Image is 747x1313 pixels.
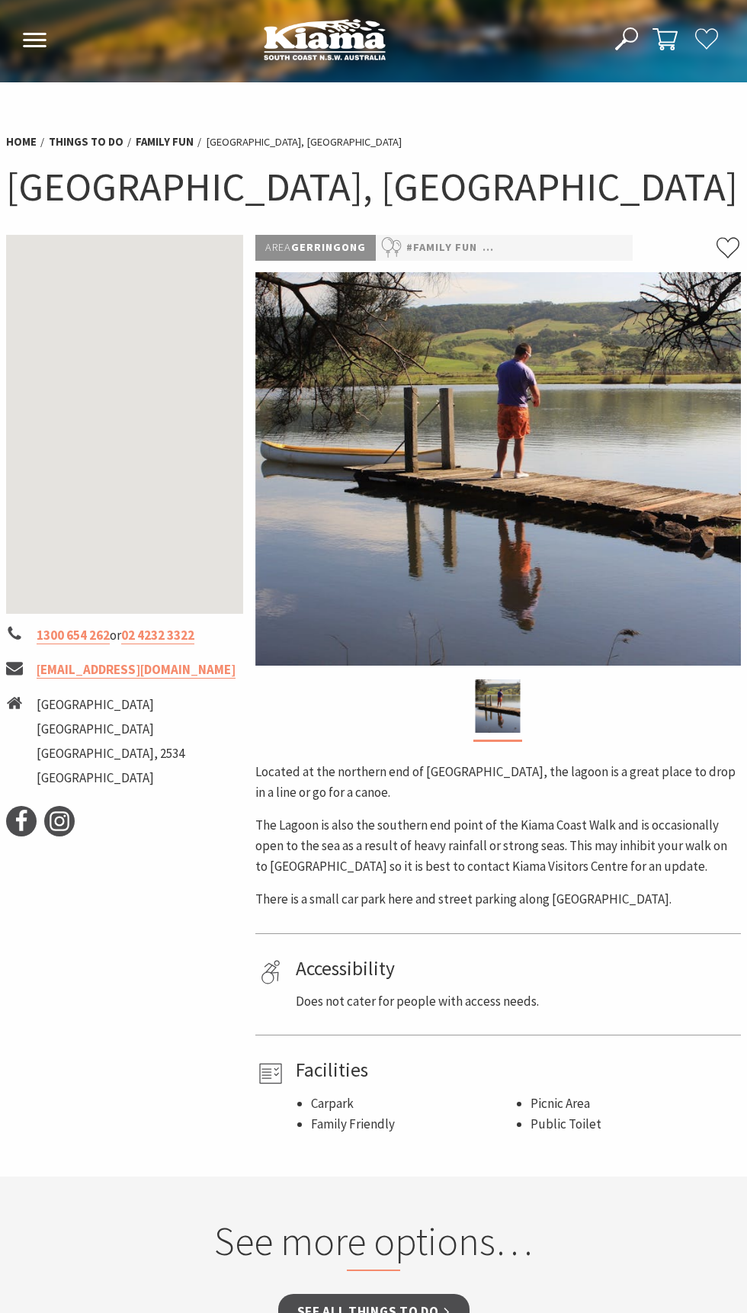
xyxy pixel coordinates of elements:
[121,627,194,644] a: 02 4232 3322
[6,160,741,213] h1: [GEOGRAPHIC_DATA], [GEOGRAPHIC_DATA]
[49,134,123,149] a: Things To Do
[531,1114,736,1135] li: Public Toilet
[296,957,736,981] h4: Accessibility
[311,1093,516,1114] li: Carpark
[37,695,184,715] li: [GEOGRAPHIC_DATA]
[139,1218,608,1271] h2: See more options…
[37,627,110,644] a: 1300 654 262
[255,762,741,803] p: Located at the northern end of [GEOGRAPHIC_DATA], the lagoon is a great place to drop in a line o...
[255,272,742,666] img: Werri Lagoon
[6,134,37,149] a: Home
[311,1114,516,1135] li: Family Friendly
[476,679,521,733] img: Werri Lagoon
[6,625,243,646] li: or
[406,239,477,257] a: #Family Fun
[37,719,184,740] li: [GEOGRAPHIC_DATA]
[255,815,741,878] p: The Lagoon is also the southern end point of the Kiama Coast Walk and is occasionally open to the...
[136,134,194,149] a: Family Fun
[531,1093,736,1114] li: Picnic Area
[37,743,184,764] li: [GEOGRAPHIC_DATA], 2534
[296,991,736,1012] p: Does not cater for people with access needs.
[255,889,741,910] p: There is a small car park here and street parking along [GEOGRAPHIC_DATA].
[255,235,376,261] p: Gerringong
[483,239,621,257] a: #Natural Attractions
[296,1058,736,1082] h4: Facilities
[265,240,291,254] span: Area
[37,768,184,788] li: [GEOGRAPHIC_DATA]
[264,18,386,60] img: Kiama Logo
[37,661,236,679] a: [EMAIL_ADDRESS][DOMAIN_NAME]
[206,133,402,151] li: [GEOGRAPHIC_DATA], [GEOGRAPHIC_DATA]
